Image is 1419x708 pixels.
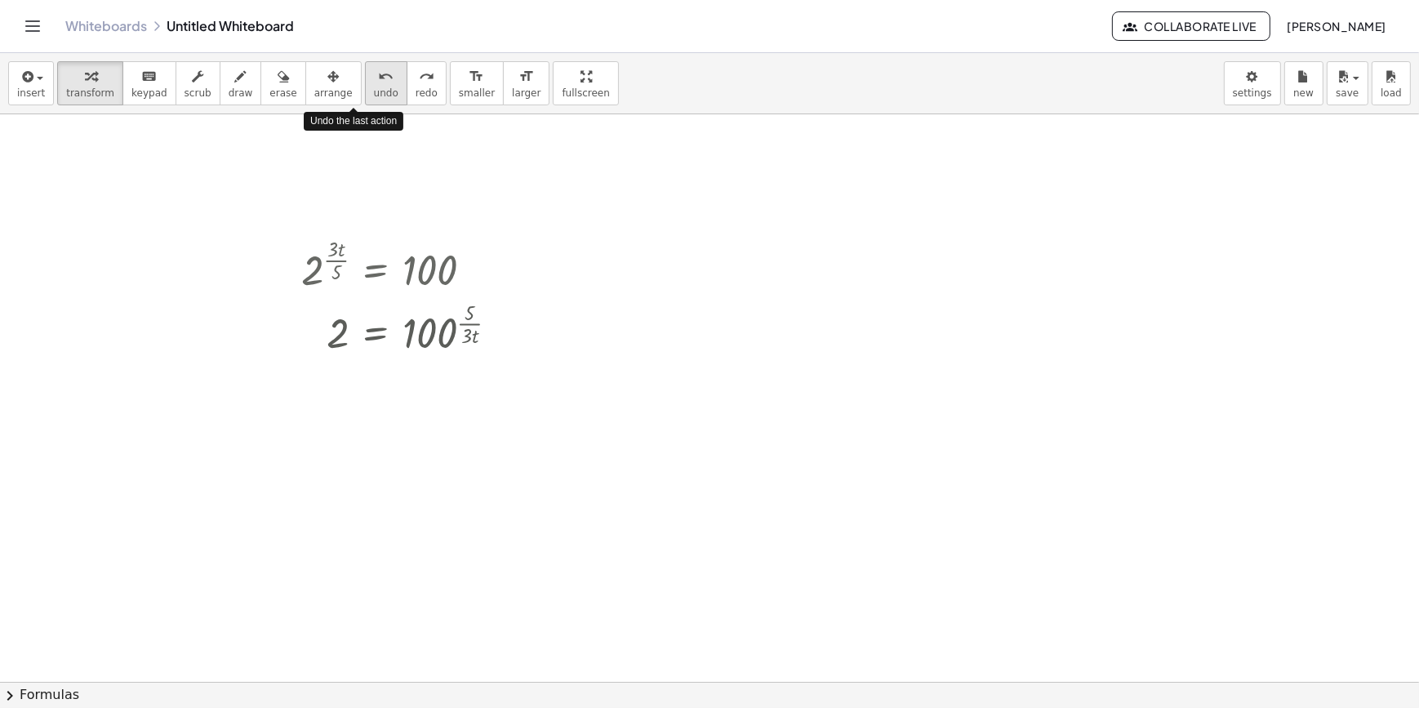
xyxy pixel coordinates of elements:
[20,13,46,39] button: Toggle navigation
[305,61,362,105] button: arrange
[1112,11,1270,41] button: Collaborate Live
[66,87,114,99] span: transform
[131,87,167,99] span: keypad
[374,87,398,99] span: undo
[365,61,407,105] button: undoundo
[450,61,504,105] button: format_sizesmaller
[1327,61,1368,105] button: save
[141,67,157,87] i: keyboard
[260,61,305,105] button: erase
[1372,61,1411,105] button: load
[1233,87,1272,99] span: settings
[314,87,353,99] span: arrange
[459,87,495,99] span: smaller
[407,61,447,105] button: redoredo
[1224,61,1281,105] button: settings
[122,61,176,105] button: keyboardkeypad
[57,61,123,105] button: transform
[1336,87,1359,99] span: save
[65,18,147,34] a: Whiteboards
[1284,61,1323,105] button: new
[378,67,394,87] i: undo
[419,67,434,87] i: redo
[304,112,403,131] div: Undo the last action
[269,87,296,99] span: erase
[512,87,540,99] span: larger
[185,87,211,99] span: scrub
[1287,19,1386,33] span: [PERSON_NAME]
[562,87,609,99] span: fullscreen
[17,87,45,99] span: insert
[1274,11,1399,41] button: [PERSON_NAME]
[229,87,253,99] span: draw
[553,61,618,105] button: fullscreen
[176,61,220,105] button: scrub
[518,67,534,87] i: format_size
[1293,87,1314,99] span: new
[1381,87,1402,99] span: load
[469,67,484,87] i: format_size
[8,61,54,105] button: insert
[220,61,262,105] button: draw
[503,61,549,105] button: format_sizelarger
[416,87,438,99] span: redo
[1126,19,1257,33] span: Collaborate Live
